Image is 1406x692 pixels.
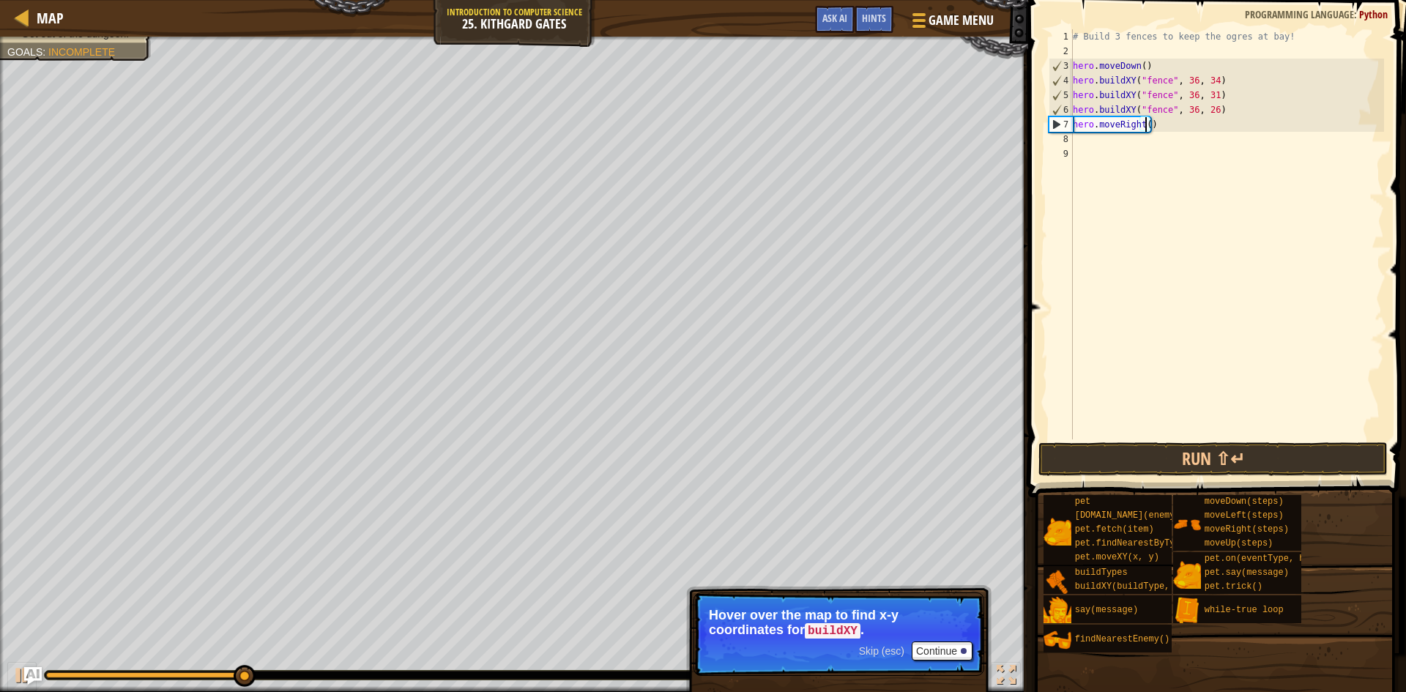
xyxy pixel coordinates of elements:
button: Game Menu [901,6,1003,40]
img: portrait.png [1173,597,1201,625]
div: 9 [1049,146,1073,161]
span: Ask AI [822,11,847,25]
div: 5 [1049,88,1073,103]
span: pet.moveXY(x, y) [1075,552,1159,562]
span: : [1354,7,1359,21]
img: portrait.png [1173,510,1201,538]
button: Ask AI [815,6,855,33]
span: Skip (esc) [859,645,904,657]
span: pet.trick() [1205,581,1262,592]
span: Game Menu [929,11,994,30]
span: [DOMAIN_NAME](enemy) [1075,510,1180,521]
span: moveRight(steps) [1205,524,1289,535]
button: Toggle fullscreen [992,662,1021,692]
img: portrait.png [1044,626,1071,654]
span: Incomplete [48,46,115,58]
span: pet.on(eventType, handler) [1205,554,1342,564]
p: Hover over the map to find x-y coordinates for . [709,608,969,639]
span: pet [1075,496,1091,507]
div: 1 [1049,29,1073,44]
span: moveUp(steps) [1205,538,1273,548]
div: 2 [1049,44,1073,59]
span: Map [37,8,64,28]
span: pet.fetch(item) [1075,524,1154,535]
span: while-true loop [1205,605,1284,615]
span: Goals [7,46,42,58]
span: pet.say(message) [1205,568,1289,578]
span: Programming language [1245,7,1354,21]
button: Ask AI [24,667,42,685]
span: say(message) [1075,605,1138,615]
img: portrait.png [1173,561,1201,589]
span: Hints [862,11,886,25]
div: 3 [1049,59,1073,73]
button: Ctrl + P: Play [7,662,37,692]
div: 8 [1049,132,1073,146]
div: 6 [1049,103,1073,117]
img: portrait.png [1044,518,1071,546]
code: buildXY [805,623,860,639]
span: pet.findNearestByType(type) [1075,538,1217,548]
img: portrait.png [1044,597,1071,625]
span: Python [1359,7,1388,21]
div: 4 [1049,73,1073,88]
img: portrait.png [1044,568,1071,595]
button: Continue [912,641,972,661]
button: Run ⇧↵ [1038,442,1388,476]
span: findNearestEnemy() [1075,634,1170,644]
a: Map [29,8,64,28]
span: moveLeft(steps) [1205,510,1284,521]
div: 7 [1049,117,1073,132]
span: moveDown(steps) [1205,496,1284,507]
span: buildXY(buildType, x, y) [1075,581,1202,592]
span: buildTypes [1075,568,1128,578]
span: : [42,46,48,58]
